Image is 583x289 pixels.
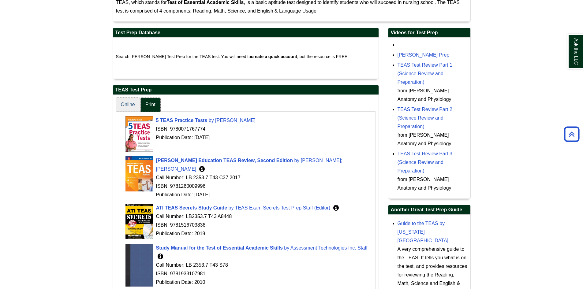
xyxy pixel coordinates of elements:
div: Publication Date: 2010 [125,278,372,287]
img: Cover Art [125,156,153,191]
div: ISBN: 9781260009996 [125,182,372,191]
span: Assessment Technologies Inc. Staff [290,245,368,250]
div: ISBN: 9780071767774 [125,125,372,133]
h2: Videos for Test Prep [388,28,470,38]
a: TEAS Test Review Part 3 (Science Review and Preparation) [398,151,452,173]
div: Publication Date: 2019 [125,229,372,238]
div: from [PERSON_NAME] Anatomy and Physiology [398,87,467,104]
a: TEAS Test Review Part 1 (Science Review and Preparation) [398,62,452,85]
span: Search [PERSON_NAME] Test Prep for the TEAS test. You will need to , but the resource is FREE. [116,54,349,59]
img: Cover Art [125,244,153,287]
span: ATI TEAS Secrets Study Guide [156,205,227,210]
div: ISBN: 9781516703838 [125,221,372,229]
a: Online [116,98,140,112]
div: Publication Date: [DATE] [125,191,372,199]
div: from [PERSON_NAME] Anatomy and Physiology [398,131,467,148]
a: Back to Top [562,130,581,138]
a: Cover Art [PERSON_NAME] Education TEAS Review, Second Edition by [PERSON_NAME]; [PERSON_NAME] [156,158,342,172]
span: by [229,205,234,210]
a: 5 TEAS Practice Tests by [PERSON_NAME] [156,118,256,123]
div: Call Number: LB2353.7 T43 A8448 [125,212,372,221]
span: [PERSON_NAME] Education TEAS Review, Second Edition [156,158,293,163]
span: by [284,245,289,250]
h2: Another Great Test Prep Guide [388,205,470,215]
div: ISBN: 9781933107981 [125,269,372,278]
span: 5 TEAS Practice Tests [156,118,207,123]
a: Cover Art ATI TEAS Secrets Study Guide by TEAS Exam Secrets Test Prep Staff (Editor) [156,205,332,210]
div: Publication Date: [DATE] [125,133,372,142]
a: TEAS Test Review Part 2 (Science Review and Preparation) [398,107,452,129]
a: Guide to the TEAS by [US_STATE][GEOGRAPHIC_DATA] [398,221,449,243]
span: [PERSON_NAME] [215,118,256,123]
img: Cover Art [125,204,153,239]
a: Print [140,98,160,112]
div: Call Number: LB 2353.7 T43 S78 [125,261,372,269]
span: TEAS Exam Secrets Test Prep Staff (Editor) [235,205,331,210]
span: Study Manual for the Test of Essential Academic Skills [156,245,283,250]
a: Cover Art Study Manual for the Test of Essential Academic Skills by Assessment Technologies Inc. ... [156,245,368,250]
span: by [209,118,214,123]
span: by [294,158,299,163]
h2: TEAS Test Prep [113,85,379,95]
h2: Test Prep Database [113,28,379,38]
div: from [PERSON_NAME] Anatomy and Physiology [398,175,467,192]
strong: create a quick account [251,54,297,59]
a: [PERSON_NAME] Prep [398,52,450,57]
span: [PERSON_NAME]; [PERSON_NAME] [156,158,342,172]
div: Call Number: LB 2353.7 T43 C37 2017 [125,173,372,182]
